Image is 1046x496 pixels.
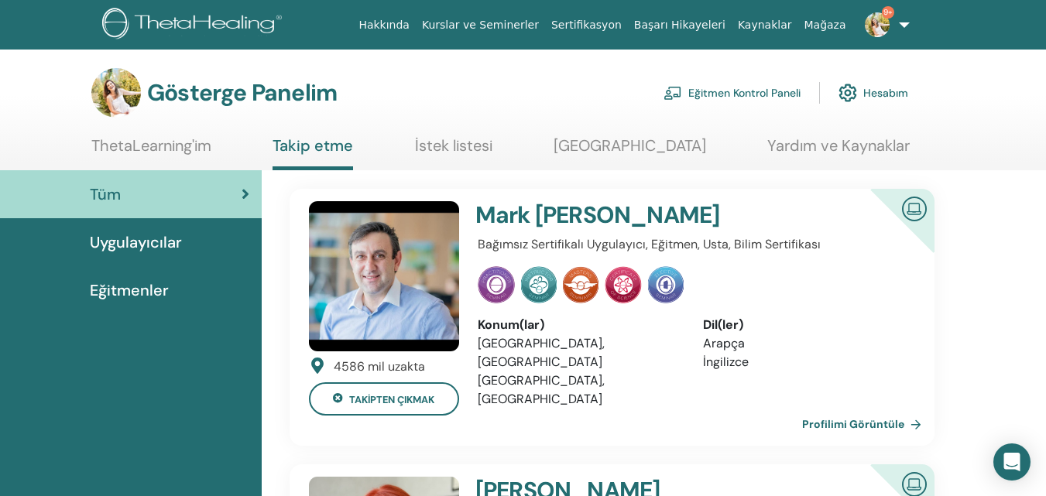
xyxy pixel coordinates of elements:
img: Sertifikalı Çevrimiçi Eğitmen [896,190,933,225]
font: Yardım ve Kaynaklar [767,135,910,156]
font: İngilizce [703,354,749,370]
font: [GEOGRAPHIC_DATA] [554,135,706,156]
button: takipten çıkmak [309,382,459,416]
a: Hakkında [352,11,416,39]
a: Kurslar ve Seminerler [416,11,545,39]
font: Bağımsız Sertifikalı Uygulayıcı, Eğitmen, Usta, Bilim Sertifikası [478,236,821,252]
font: Arapça [703,335,745,351]
font: [PERSON_NAME] [535,200,720,230]
font: Mark [475,200,530,230]
a: Hesabım [839,76,908,110]
a: Yardım ve Kaynaklar [767,136,910,166]
img: default.jpg [91,68,141,118]
font: takipten çıkmak [349,393,434,406]
img: chalkboard-teacher.svg [664,86,682,100]
font: Kurslar ve Seminerler [422,19,539,31]
font: Dil(ler) [703,316,743,333]
font: Uygulayıcılar [90,232,182,252]
img: default.jpg [865,12,890,37]
img: default.jpg [309,201,459,351]
a: Sertifikasyon [545,11,628,39]
a: Eğitmen Kontrol Paneli [664,76,801,110]
font: Gösterge Panelim [147,77,337,108]
a: [GEOGRAPHIC_DATA] [554,136,706,166]
font: Hesabım [863,87,908,101]
font: [GEOGRAPHIC_DATA], [GEOGRAPHIC_DATA] [478,372,605,407]
a: Mağaza [797,11,852,39]
font: Sertifikasyon [551,19,622,31]
font: Profilimi Görüntüle [802,418,904,432]
font: ThetaLearning'im [91,135,211,156]
div: Sertifikalı Çevrimiçi Eğitmen [845,189,935,278]
font: 4586 [334,358,365,375]
font: Eğitmen Kontrol Paneli [688,87,801,101]
a: İstek listesi [415,136,492,166]
font: Mağaza [804,19,845,31]
font: [GEOGRAPHIC_DATA], [GEOGRAPHIC_DATA] [478,335,605,370]
img: logo.png [102,8,287,43]
a: Başarı Hikayeleri [628,11,732,39]
div: Intercom Messenger'ı açın [993,443,1031,481]
font: 9+ [883,7,893,17]
font: Kaynaklar [738,19,792,31]
font: mil uzakta [368,358,425,375]
a: Kaynaklar [732,11,798,39]
font: Tüm [90,184,121,204]
font: İstek listesi [415,135,492,156]
a: Takip etme [273,136,353,170]
font: Eğitmenler [90,280,169,300]
a: Profilimi Görüntüle [802,409,928,440]
a: ThetaLearning'im [91,136,211,166]
font: Başarı Hikayeleri [634,19,725,31]
font: Konum(lar) [478,316,544,333]
font: Takip etme [273,135,353,156]
font: Hakkında [358,19,410,31]
img: cog.svg [839,80,857,106]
